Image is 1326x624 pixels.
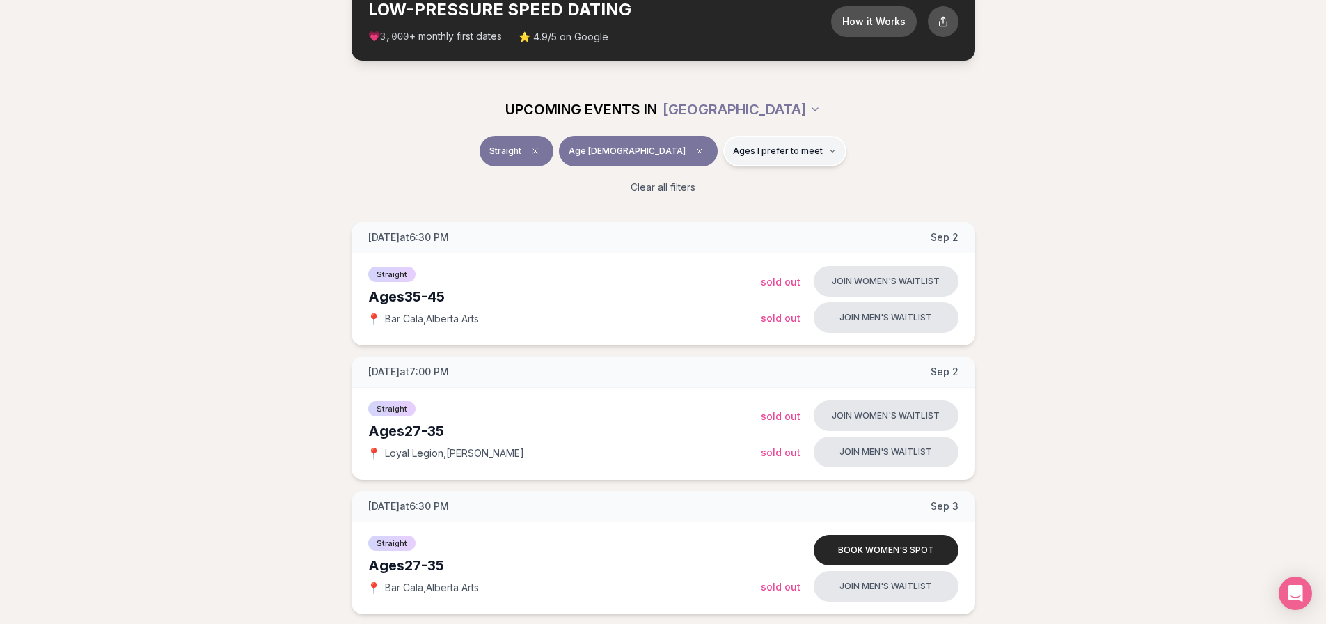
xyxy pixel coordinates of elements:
span: Straight [489,146,521,157]
span: Bar Cala , Alberta Arts [385,312,479,326]
span: [DATE] at 6:30 PM [368,231,449,244]
span: Ages I prefer to meet [733,146,823,157]
span: Clear event type filter [527,143,544,159]
span: Sold Out [761,312,800,324]
span: Age [DEMOGRAPHIC_DATA] [569,146,686,157]
span: Sep 3 [931,499,958,513]
span: 3,000 [380,31,409,42]
span: Straight [368,267,416,282]
span: 📍 [368,313,379,325]
span: 📍 [368,582,379,593]
span: [DATE] at 7:00 PM [368,365,449,379]
span: Sold Out [761,410,800,422]
div: Open Intercom Messenger [1279,577,1312,610]
button: Join men's waitlist [814,437,958,467]
span: Sep 2 [931,365,958,379]
button: Join men's waitlist [814,302,958,333]
button: Join women's waitlist [814,400,958,431]
span: 💗 + monthly first dates [368,29,502,44]
span: ⭐ 4.9/5 on Google [519,30,608,44]
div: Ages 27-35 [368,421,761,441]
button: [GEOGRAPHIC_DATA] [663,94,821,125]
span: Loyal Legion , [PERSON_NAME] [385,446,524,460]
span: Clear age [691,143,708,159]
button: How it Works [831,6,917,37]
button: Clear all filters [622,172,704,203]
div: Ages 35-45 [368,287,761,306]
button: Ages I prefer to meet [723,136,846,166]
div: Ages 27-35 [368,556,761,575]
span: UPCOMING EVENTS IN [505,100,657,119]
button: Join men's waitlist [814,571,958,602]
span: Sep 2 [931,231,958,244]
span: Sold Out [761,276,800,288]
span: Bar Cala , Alberta Arts [385,581,479,595]
span: Straight [368,401,416,416]
span: Sold Out [761,581,800,593]
button: Book women's spot [814,535,958,565]
span: Straight [368,536,416,551]
button: StraightClear event type filter [480,136,553,166]
span: Sold Out [761,446,800,458]
span: 📍 [368,448,379,459]
button: Age [DEMOGRAPHIC_DATA]Clear age [559,136,718,166]
span: [DATE] at 6:30 PM [368,499,449,513]
button: Join women's waitlist [814,266,958,297]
